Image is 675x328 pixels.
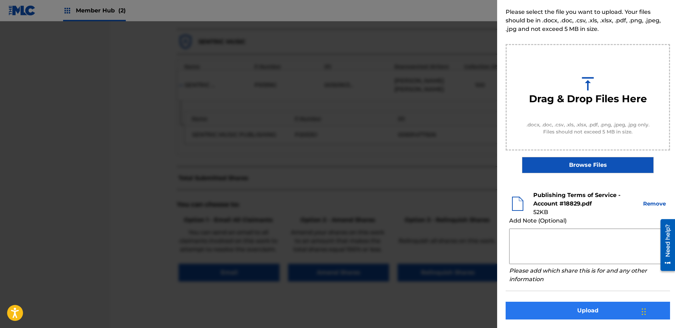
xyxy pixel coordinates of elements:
p: Please select the file you want to upload. Your files should be in .docx, .doc, .csv, .xls, .xlsx... [506,8,670,33]
img: upload [579,75,597,93]
span: .docx, .doc, .csv, .xls, .xlsx, .pdf, .png, .jpeg, .jpg only. Files should not exceed 5 MB in size. [521,121,655,136]
img: file-icon [509,195,526,212]
h3: Drag & Drop Files Here [529,93,647,105]
img: MLC Logo [9,5,36,16]
iframe: Resource Center [655,217,675,274]
label: Browse Files [522,157,653,173]
button: Remove [642,200,666,208]
div: Drag [642,301,646,322]
b: Publishing Terms of Service - Account #18829.pdf [533,192,620,207]
span: (2) [118,7,126,14]
div: Add Note (Optional) [509,217,666,225]
iframe: Chat Widget [640,294,675,328]
img: Top Rightsholders [63,6,72,15]
div: 52 KB [533,208,635,217]
i: Please add which share this is for and any other information [509,267,647,283]
span: Member Hub [76,6,126,15]
button: Upload [506,302,670,319]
